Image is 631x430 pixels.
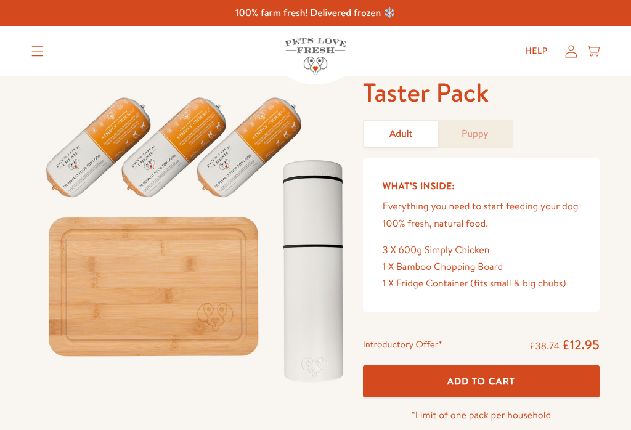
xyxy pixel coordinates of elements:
div: 3 X 600g Simply Chicken [383,242,580,259]
h5: What’s Inside: [383,178,580,194]
p: *Limit of one pack per household [363,407,600,424]
summary: Translation missing: en.sections.header.menu [22,36,54,67]
s: £38.74 [529,339,560,353]
span: £12.95 [562,336,600,354]
img: Pets Love Fresh [285,38,346,75]
span: Add To Cart [447,375,515,387]
a: Help [515,39,558,63]
span: 1 X Bamboo Chopping Board [383,260,503,274]
h1: Taster Pack [363,76,600,110]
div: Introductory Offer* [363,336,442,355]
p: Everything you need to start feeding your dog 100% fresh, natural food. [383,198,580,232]
img: Taster Pack - Adult [31,76,363,394]
a: Puppy [438,121,512,147]
a: Adult [364,121,438,147]
button: Add To Cart [363,365,600,398]
div: 1 X Fridge Container (fits small & big chubs) [383,275,580,292]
